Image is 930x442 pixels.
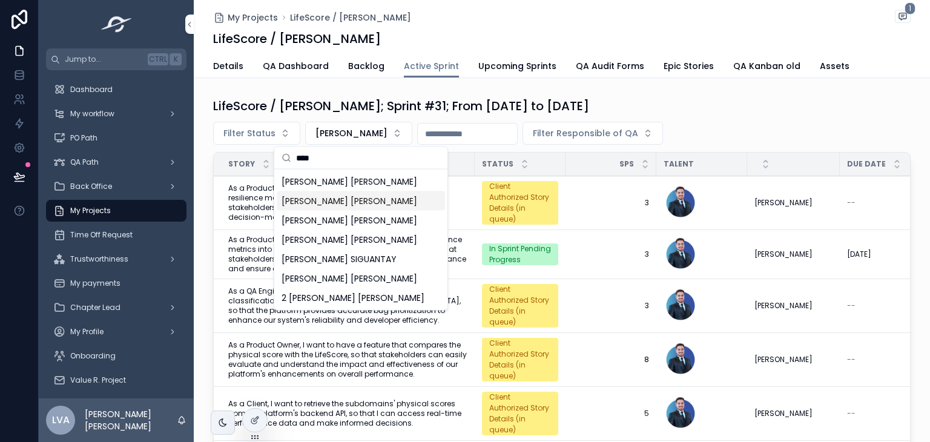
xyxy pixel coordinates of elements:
a: Client Authorized Story Details (in queue) [482,392,558,435]
a: -- [847,355,923,364]
a: Epic Stories [664,55,714,79]
a: Assets [820,55,849,79]
span: Story [228,159,255,169]
a: [PERSON_NAME] [754,301,833,311]
a: [PERSON_NAME] [754,355,833,364]
a: Active Sprint [404,55,459,78]
span: As a Product Owner, I want to have a feature that compares the physical score with the LifeScore,... [228,340,467,379]
span: My payments [70,279,120,288]
span: [PERSON_NAME] SIGUANTAY [282,253,397,265]
div: Client Authorized Story Details (in queue) [489,181,551,225]
a: As a Product Owner, I want to integrate readiness and resilience metrics into our platform's phys... [228,235,467,274]
span: Due Date [847,159,886,169]
div: Client Authorized Story Details (in queue) [489,338,551,381]
span: Upcoming Sprints [478,60,556,72]
div: Suggestions [274,170,447,310]
span: [PERSON_NAME] [PERSON_NAME] [282,234,417,246]
span: 2 [PERSON_NAME] [PERSON_NAME] [282,292,424,304]
button: Select Button [305,122,412,145]
a: 3 [573,301,649,311]
span: [PERSON_NAME] [PERSON_NAME] [282,214,417,226]
span: SPs [619,159,634,169]
a: [DATE] [847,249,923,259]
div: scrollable content [39,70,194,398]
a: Client Authorized Story Details (in queue) [482,338,558,381]
a: PO Path [46,127,186,149]
a: 5 [573,409,649,418]
button: Jump to...CtrlK [46,48,186,70]
span: [PERSON_NAME] [315,127,387,139]
span: -- [847,409,856,418]
a: Trustworthiness [46,248,186,270]
span: Status [482,159,513,169]
h1: LifeScore / [PERSON_NAME] [213,30,381,47]
a: Client Authorized Story Details (in queue) [482,284,558,328]
span: LVA [52,413,70,427]
button: Select Button [213,122,300,145]
span: -- [847,355,856,364]
span: Chapter Lead [70,303,120,312]
div: Client Authorized Story Details (in queue) [489,284,551,328]
a: My workflow [46,103,186,125]
a: QA Dashboard [263,55,329,79]
a: Dashboard [46,79,186,101]
span: My workflow [70,109,114,119]
button: Select Button [523,122,663,145]
span: My Projects [228,12,278,24]
img: App logo [97,15,136,34]
span: Time Off Request [70,230,133,240]
button: 1 [895,10,911,25]
a: My Projects [213,12,278,24]
span: [PERSON_NAME] [754,409,813,418]
span: PO Path [70,133,97,143]
span: [PERSON_NAME] [754,249,813,259]
span: Dashboard [70,85,113,94]
span: Assets [820,60,849,72]
a: Time Off Request [46,224,186,246]
a: Back Office [46,176,186,197]
a: [PERSON_NAME] [754,249,833,259]
a: My payments [46,272,186,294]
span: [DATE] [847,249,871,259]
a: [PERSON_NAME] [754,198,833,208]
span: [PERSON_NAME] [PERSON_NAME] [282,272,417,285]
a: My Profile [46,321,186,343]
a: -- [847,198,923,208]
span: Jump to... [65,54,143,64]
a: -- [847,301,923,311]
span: 1 [905,2,915,15]
span: My Profile [70,327,104,337]
span: Onboarding [70,351,116,361]
a: As a QA Engineer, I want to address the severity level classification inconsistencies reported in... [228,286,467,325]
a: QA Kanban old [733,55,800,79]
span: My Projects [70,206,111,216]
span: -- [847,198,856,208]
a: Value R. Project [46,369,186,391]
span: QA Audit Forms [576,60,644,72]
a: My Projects [46,200,186,222]
span: [PERSON_NAME] [PERSON_NAME] [282,195,417,207]
span: As a Client, I want to retrieve the subdomains' physical scores from the platform's backend API, ... [228,399,467,428]
div: In Sprint Pending Progress [489,243,551,265]
a: QA Audit Forms [576,55,644,79]
a: LifeScore / [PERSON_NAME] [290,12,411,24]
span: Epic Stories [664,60,714,72]
div: Client Authorized Story Details (in queue) [489,392,551,435]
a: -- [847,409,923,418]
span: -- [847,301,856,311]
a: Client Authorized Story Details (in queue) [482,181,558,225]
h1: LifeScore / [PERSON_NAME]; Sprint #31; From [DATE] to [DATE] [213,97,589,114]
span: Value R. Project [70,375,126,385]
span: QA Path [70,157,99,167]
span: QA Kanban old [733,60,800,72]
span: QA Dashboard [263,60,329,72]
span: 8 [573,355,649,364]
a: 3 [573,249,649,259]
a: In Sprint Pending Progress [482,243,558,265]
span: K [171,54,180,64]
